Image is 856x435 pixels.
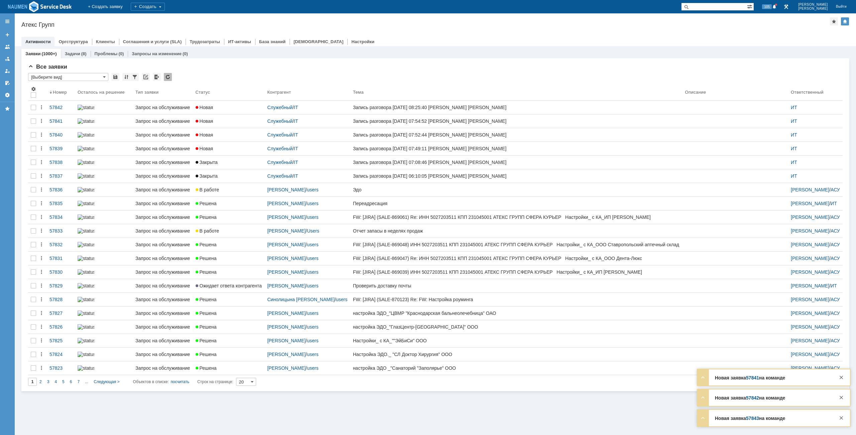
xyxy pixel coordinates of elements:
[350,156,682,169] a: Запись разговора [DATE] 07:08:46 [PERSON_NAME] [PERSON_NAME]
[135,118,190,124] div: Запрос на обслуживание
[133,238,193,251] a: Запрос на обслуживание
[294,173,298,179] a: IT
[193,197,265,210] a: Решена
[350,114,682,128] a: Запись разговора [DATE] 07:54:52 [PERSON_NAME] [PERSON_NAME]
[25,51,40,56] a: Заявки
[75,183,133,196] a: statusbar-100 (1).png
[2,54,13,64] a: Заявки в моей ответственности
[65,51,80,56] a: Задачи
[75,279,133,292] a: statusbar-100 (1).png
[47,210,75,224] a: 57834
[350,320,682,334] a: настройка ЭДО_"ГлазЦентр-[GEOGRAPHIC_DATA]" ООО
[135,283,190,288] div: Запрос на обслуживание
[131,73,139,81] div: Фильтрация...
[353,228,679,234] div: Отчет запасы в неделях продаж
[95,51,118,56] a: Проблемы
[153,73,161,81] div: Экспорт списка
[193,156,265,169] a: Закрыта
[193,84,265,101] th: Статус
[350,224,682,238] a: Отчет запасы в неделях продаж
[133,320,193,334] a: Запрос на обслуживание
[267,201,306,206] a: [PERSON_NAME]
[47,101,75,114] a: 57842
[8,1,72,13] img: Ad3g3kIAYj9CAAAAAElFTkSuQmCC
[47,293,75,306] a: 57828
[193,238,265,251] a: Решена
[267,146,293,151] a: Служебный
[75,142,133,155] a: statusbar-100 (1).png
[791,311,829,316] a: [PERSON_NAME]
[350,279,682,292] a: Проверить доставку почты
[294,105,298,110] a: IT
[47,224,75,238] a: 57833
[193,128,265,142] a: Новая
[196,338,217,343] span: Решена
[791,283,829,288] a: [PERSON_NAME]
[791,146,797,151] a: ИТ
[267,173,293,179] a: Служебный
[791,269,829,275] a: [PERSON_NAME]
[75,348,133,361] a: statusbar-100 (1).png
[196,132,213,138] span: Новая
[135,90,158,95] div: Тип заявки
[78,214,94,220] img: statusbar-100 (1).png
[791,256,829,261] a: [PERSON_NAME]
[47,142,75,155] a: 57839
[193,293,265,306] a: Решена
[78,338,94,343] img: statusbar-100 (1).png
[78,324,94,330] img: statusbar-100 (1).png
[350,334,682,347] a: Настройки_ с КА_""ЭйБиСи" ООО
[49,297,72,302] div: 57828
[49,201,72,206] div: 57835
[49,105,72,110] div: 57842
[267,283,306,288] a: [PERSON_NAME]
[78,118,94,124] img: statusbar-100 (1).png
[47,114,75,128] a: 57841
[267,297,335,302] a: Синолицына [PERSON_NAME]
[133,128,193,142] a: Запрос на обслуживание
[133,197,193,210] a: Запрос на обслуживание
[831,324,840,330] a: АСУ
[193,348,265,361] a: Решена
[196,173,218,179] span: Закрыта
[193,183,265,196] a: В работе
[131,3,165,11] div: Создать
[307,242,318,247] a: users
[78,228,94,234] img: statusbar-100 (1).png
[193,320,265,334] a: Решена
[164,73,172,81] div: Обновлять список
[75,307,133,320] a: statusbar-100 (1).png
[196,160,218,165] span: Закрыта
[307,228,319,234] a: Users
[2,78,13,88] a: Мои согласования
[350,238,682,251] a: FW: [JIRA] (SALE-869048) ИНН 5027203511 КПП 231045001 АТЕКС ГРУПП СФЕРА КУРЬЕР Настройки_ с КА_ОО...
[49,242,72,247] div: 57832
[294,132,298,138] a: IT
[798,7,828,11] span: [PERSON_NAME]
[135,324,190,330] div: Запрос на обслуживание
[831,283,837,288] a: ИТ
[47,279,75,292] a: 57829
[75,320,133,334] a: statusbar-100 (1).png
[49,132,72,138] div: 57840
[353,146,679,151] div: Запись разговора [DATE] 07:49:11 [PERSON_NAME] [PERSON_NAME]
[142,73,150,81] div: Скопировать ссылку на список
[135,256,190,261] div: Запрос на обслуживание
[831,214,840,220] a: АСУ
[791,105,797,110] a: ИТ
[132,51,182,56] a: Запросы на изменение
[307,324,318,330] a: users
[267,105,293,110] a: Служебный
[193,142,265,155] a: Новая
[78,173,94,179] img: statusbar-100 (1).png
[350,84,682,101] th: Тема
[791,118,797,124] a: ИТ
[353,201,679,206] div: Переадресация
[75,169,133,183] a: statusbar-100 (1).png
[49,160,72,165] div: 57838
[135,173,190,179] div: Запрос на обслуживание
[78,146,94,151] img: statusbar-100 (1).png
[193,169,265,183] a: Закрыта
[791,90,824,95] div: Ответственный
[133,156,193,169] a: Запрос на обслуживание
